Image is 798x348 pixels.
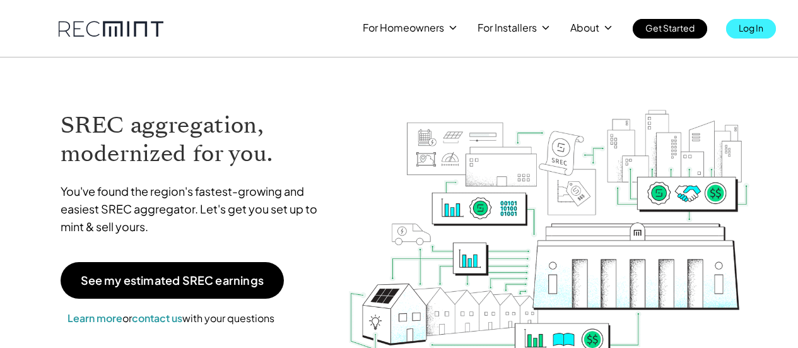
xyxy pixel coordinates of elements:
p: See my estimated SREC earnings [81,275,264,286]
p: or with your questions [61,310,281,327]
a: Log In [726,19,776,39]
p: For Homeowners [363,19,444,37]
p: About [570,19,599,37]
a: contact us [132,311,182,325]
a: Get Started [633,19,707,39]
p: Get Started [645,19,695,37]
a: See my estimated SREC earnings [61,262,284,299]
h1: SREC aggregation, modernized for you. [61,111,329,168]
p: For Installers [478,19,537,37]
p: Log In [739,19,763,37]
a: Learn more [67,311,122,325]
p: You've found the region's fastest-growing and easiest SREC aggregator. Let's get you set up to mi... [61,183,329,236]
